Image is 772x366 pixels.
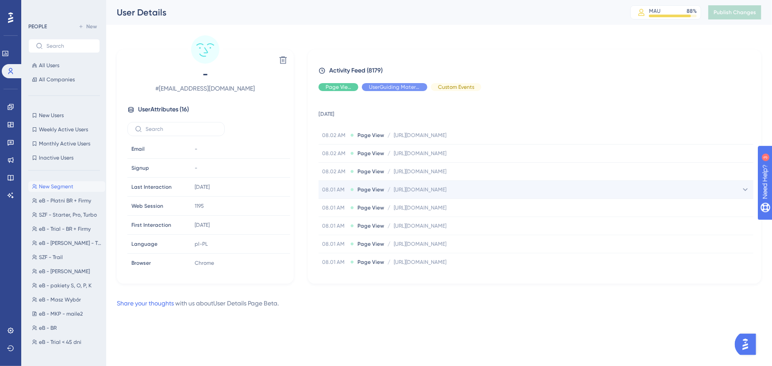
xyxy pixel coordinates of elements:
span: eB - pakiety S, O, P, K [39,282,92,289]
span: 08.01 AM [322,186,347,193]
span: [URL][DOMAIN_NAME] [394,150,446,157]
span: Monthly Active Users [39,140,90,147]
span: 08.02 AM [322,132,347,139]
span: 08.01 AM [322,240,347,248]
span: 08.02 AM [322,168,347,175]
span: / [388,204,390,211]
span: Signup [131,164,149,172]
button: eB - [PERSON_NAME] [28,266,105,277]
time: [DATE] [195,184,210,190]
div: 3 [61,4,64,11]
span: Page View [357,168,384,175]
span: Page View [357,204,384,211]
span: eB - BR [39,324,57,332]
span: Language [131,240,157,248]
button: eB - Trial - BR + Firmy [28,224,105,234]
span: [URL][DOMAIN_NAME] [394,186,446,193]
span: Web Session [131,202,163,210]
button: All Users [28,60,100,71]
span: - [127,67,283,81]
span: - [195,164,197,172]
span: SZF - Trail [39,254,63,261]
time: [DATE] [195,222,210,228]
button: eB - Płatni BR + Firmy [28,195,105,206]
span: New Users [39,112,64,119]
span: Last Interaction [131,183,172,191]
span: Page View [357,240,384,248]
span: eB - [PERSON_NAME] - TRIAL [39,240,102,247]
span: Activity Feed (8179) [329,65,383,76]
span: [URL][DOMAIN_NAME] [394,204,446,211]
span: 1195 [195,202,204,210]
span: Page View [357,222,384,229]
span: / [388,132,390,139]
span: UserGuiding Material [369,84,420,91]
span: eB - Trial < 45 dni [39,339,81,346]
span: SZF - Starter, Pro, Turbo [39,211,97,218]
div: with us about User Details Page Beta . [117,298,279,309]
button: SZF - Starter, Pro, Turbo [28,210,105,220]
span: Email [131,145,145,152]
button: eB - Trial < 45 dni [28,337,105,347]
input: Search [46,43,92,49]
span: / [388,259,390,266]
span: 08.01 AM [322,204,347,211]
button: Weekly Active Users [28,124,100,135]
span: Publish Changes [714,9,756,16]
button: eB - [PERSON_NAME] - TRIAL [28,238,105,248]
span: 08.01 AM [322,259,347,266]
button: New Users [28,110,100,121]
td: [DATE] [319,98,753,126]
span: [URL][DOMAIN_NAME] [394,168,446,175]
span: Page View [357,150,384,157]
span: / [388,222,390,229]
input: Search [146,126,217,132]
div: MAU [649,8,661,15]
span: New [86,23,97,30]
span: eB - Masz Wybór [39,296,81,303]
button: eB - Masz Wybór [28,294,105,305]
span: eB - Trial - BR + Firmy [39,225,91,233]
span: Page View [326,84,351,91]
div: 88 % [687,8,697,15]
span: / [388,186,390,193]
span: / [388,240,390,248]
a: Share your thoughts [117,300,174,307]
span: Page View [357,259,384,266]
span: 08.01 AM [322,222,347,229]
span: eB - Płatni BR + Firmy [39,197,91,204]
span: Need Help? [21,2,55,13]
span: / [388,168,390,175]
button: Monthly Active Users [28,138,100,149]
span: Chrome [195,259,214,267]
span: Page View [357,186,384,193]
button: New [75,21,100,32]
span: First Interaction [131,221,171,229]
span: - [195,145,197,152]
span: / [388,150,390,157]
span: User Attributes ( 16 ) [138,104,189,115]
button: Inactive Users [28,152,100,163]
iframe: UserGuiding AI Assistant Launcher [735,331,761,358]
span: [URL][DOMAIN_NAME] [394,132,446,139]
span: New Segment [39,183,73,190]
span: # [EMAIL_ADDRESS][DOMAIN_NAME] [127,83,283,94]
div: User Details [117,6,608,19]
button: Publish Changes [708,5,761,19]
div: PEOPLE [28,23,47,30]
span: pl-PL [195,240,208,248]
span: [URL][DOMAIN_NAME] [394,240,446,248]
span: Browser [131,259,151,267]
span: 08.02 AM [322,150,347,157]
span: [URL][DOMAIN_NAME] [394,259,446,266]
span: All Users [39,62,59,69]
button: All Companies [28,74,100,85]
span: Inactive Users [39,154,73,161]
button: New Segment [28,181,105,192]
span: Custom Events [438,84,474,91]
span: Page View [357,132,384,139]
span: Weekly Active Users [39,126,88,133]
span: eB - MKP - maile2 [39,310,83,317]
span: [URL][DOMAIN_NAME] [394,222,446,229]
